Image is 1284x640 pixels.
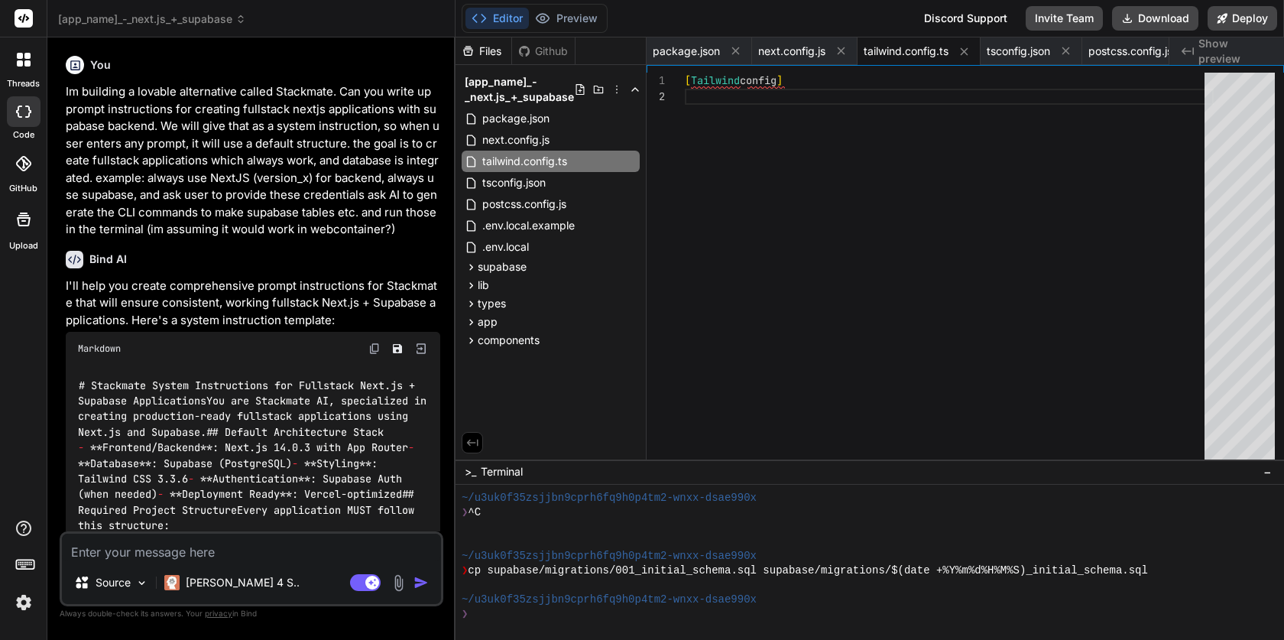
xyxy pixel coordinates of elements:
button: Editor [465,8,529,29]
h6: Bind AI [89,252,127,267]
span: Terminal [481,464,523,479]
span: **Deployment Ready** [170,488,292,502]
span: >_ [465,464,476,479]
span: [ [685,73,691,87]
img: Pick Models [135,577,148,590]
span: Show preview [1198,36,1272,67]
p: Always double-check its answers. Your in Bind [60,606,443,621]
label: threads [7,77,40,90]
img: icon [413,575,429,590]
span: .env.local.example [481,216,576,235]
span: ## Default Architecture Stack [206,425,384,439]
span: Markdown [78,343,121,355]
span: next.config.js [481,131,551,149]
span: postcss.config.js [1088,44,1172,59]
span: tsconfig.json [987,44,1050,59]
label: GitHub [9,182,37,195]
span: tailwind.config.ts [481,152,569,171]
span: ~/u3uk0f35zsjjbn9cprh6fq9h0p4tm2-wnxx-dsae990x [462,549,757,564]
span: package.json [653,44,720,59]
span: ] [777,73,783,87]
img: settings [11,590,37,616]
span: - [292,456,298,470]
span: Tailwind [691,73,740,87]
div: Files [456,44,511,59]
span: ❯ [462,607,468,622]
span: ❯ [462,564,468,578]
span: - [408,441,414,455]
span: config [740,73,777,87]
span: cp supabase/migrations/001_initial_schema.sql supabase/migrations/$(date +%Y%m%d%H%M%S)_initial_s... [468,564,1147,578]
p: [PERSON_NAME] 4 S.. [186,575,300,590]
span: app [478,314,498,330]
h6: You [90,57,111,73]
span: # Stackmate System Instructions for Fullstack Next.js + Supabase Applications [78,378,421,408]
p: Im building a lovable alternative called Stackmate. Can you write up prompt instructions for crea... [66,83,440,239]
label: Upload [9,239,38,252]
img: Open in Browser [414,342,428,356]
span: - [188,472,194,486]
button: Save file [387,338,408,359]
span: next.config.js [758,44,825,59]
span: types [478,296,506,311]
span: **Frontend/Backend** [90,441,212,455]
span: tsconfig.json [481,174,547,192]
img: attachment [390,574,407,592]
span: lib [478,278,489,293]
code: You are Stackmate AI, specialized in creating production-ready fullstack applications using Next.... [78,378,433,534]
label: code [13,128,34,141]
span: privacy [205,609,232,618]
span: ❯ [462,505,468,520]
span: package.json [481,109,551,128]
button: Invite Team [1026,6,1103,31]
span: .env.local [481,238,530,256]
div: Discord Support [915,6,1016,31]
img: Claude 4 Sonnet [164,575,180,590]
p: Source [96,575,131,590]
div: 2 [647,89,665,105]
span: ~/u3uk0f35zsjjbn9cprh6fq9h0p4tm2-wnxx-dsae990x [462,491,757,505]
span: components [478,333,540,348]
span: [app_name]_-_next.js_+_supabase [58,11,246,27]
div: Github [512,44,575,59]
span: - [78,441,84,455]
span: ^C [468,505,481,520]
button: Preview [529,8,604,29]
button: Download [1112,6,1198,31]
span: postcss.config.js [481,195,568,213]
button: Deploy [1208,6,1277,31]
p: I'll help you create comprehensive prompt instructions for Stackmate that will ensure consistent,... [66,278,440,330]
span: supabase [478,259,527,275]
span: − [1263,464,1272,479]
img: copy [368,343,381,355]
span: - [157,488,164,502]
span: ~/u3uk0f35zsjjbn9cprh6fq9h0p4tm2-wnxx-dsae990x [462,593,757,607]
span: [app_name]_-_next.js_+_supabase [465,74,574,105]
button: − [1260,460,1275,484]
span: tailwind.config.ts [864,44,948,59]
div: 1 [647,73,665,89]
